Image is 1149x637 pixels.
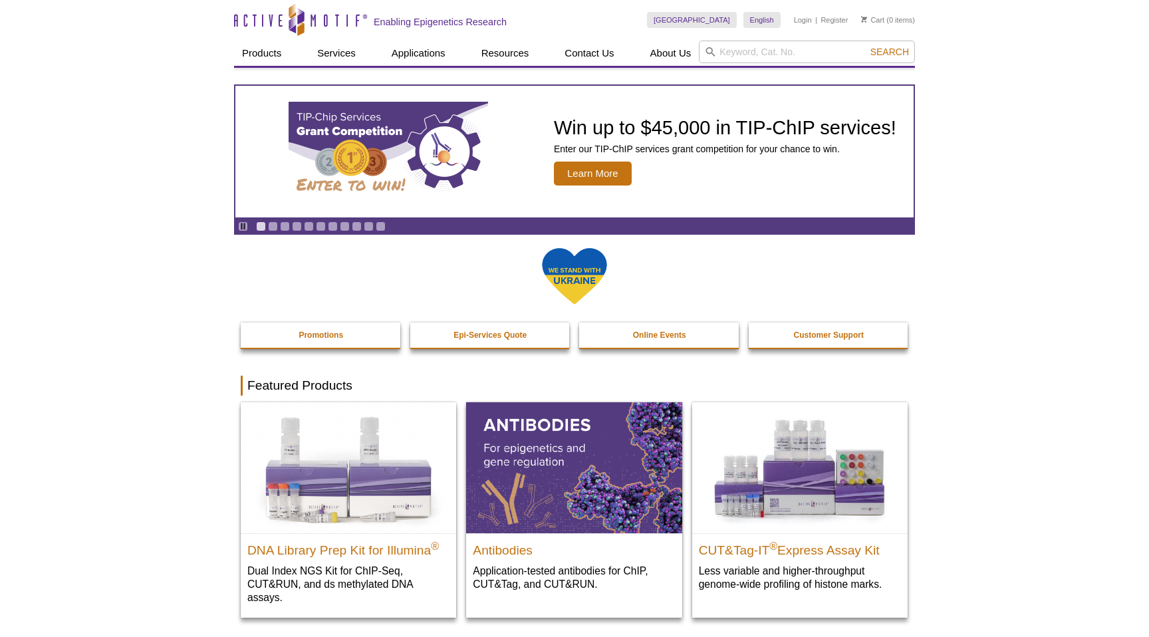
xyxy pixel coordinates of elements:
p: Application-tested antibodies for ChIP, CUT&Tag, and CUT&RUN. [473,564,675,591]
h2: Antibodies [473,537,675,557]
li: (0 items) [861,12,915,28]
img: All Antibodies [466,402,682,533]
a: Login [794,15,812,25]
img: DNA Library Prep Kit for Illumina [241,402,456,533]
sup: ® [769,540,777,551]
a: Products [234,41,289,66]
a: About Us [642,41,700,66]
a: Go to slide 4 [292,221,302,231]
strong: Epi-Services Quote [453,330,527,340]
a: [GEOGRAPHIC_DATA] [647,12,737,28]
a: Register [821,15,848,25]
a: Go to slide 11 [376,221,386,231]
img: TIP-ChIP Services Grant Competition [289,102,488,201]
p: Less variable and higher-throughput genome-wide profiling of histone marks​. [699,564,901,591]
a: Applications [384,41,453,66]
a: Go to slide 1 [256,221,266,231]
li: | [815,12,817,28]
strong: Customer Support [794,330,864,340]
a: Resources [473,41,537,66]
a: Epi-Services Quote [410,322,571,348]
article: TIP-ChIP Services Grant Competition [235,86,914,217]
a: Go to slide 10 [364,221,374,231]
span: Learn More [554,162,632,186]
a: Cart [861,15,884,25]
a: Toggle autoplay [238,221,248,231]
a: All Antibodies Antibodies Application-tested antibodies for ChIP, CUT&Tag, and CUT&RUN. [466,402,682,604]
a: English [743,12,781,28]
a: Go to slide 6 [316,221,326,231]
a: Contact Us [557,41,622,66]
a: Go to slide 5 [304,221,314,231]
img: CUT&Tag-IT® Express Assay Kit [692,402,908,533]
a: CUT&Tag-IT® Express Assay Kit CUT&Tag-IT®Express Assay Kit Less variable and higher-throughput ge... [692,402,908,604]
a: DNA Library Prep Kit for Illumina DNA Library Prep Kit for Illumina® Dual Index NGS Kit for ChIP-... [241,402,456,617]
h2: Win up to $45,000 in TIP-ChIP services! [554,118,896,138]
p: Enter our TIP-ChIP services grant competition for your chance to win. [554,143,896,155]
a: Go to slide 8 [340,221,350,231]
a: Go to slide 9 [352,221,362,231]
a: TIP-ChIP Services Grant Competition Win up to $45,000 in TIP-ChIP services! Enter our TIP-ChIP se... [235,86,914,217]
input: Keyword, Cat. No. [699,41,915,63]
img: Your Cart [861,16,867,23]
a: Online Events [579,322,740,348]
a: Services [309,41,364,66]
sup: ® [431,540,439,551]
h2: CUT&Tag-IT Express Assay Kit [699,537,901,557]
a: Go to slide 7 [328,221,338,231]
button: Search [866,46,913,58]
a: Promotions [241,322,402,348]
h2: Enabling Epigenetics Research [374,16,507,28]
p: Dual Index NGS Kit for ChIP-Seq, CUT&RUN, and ds methylated DNA assays. [247,564,449,604]
strong: Promotions [299,330,343,340]
strong: Online Events [633,330,686,340]
span: Search [870,47,909,57]
h2: DNA Library Prep Kit for Illumina [247,537,449,557]
a: Customer Support [749,322,910,348]
a: Go to slide 2 [268,221,278,231]
a: Go to slide 3 [280,221,290,231]
h2: Featured Products [241,376,908,396]
img: We Stand With Ukraine [541,247,608,306]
